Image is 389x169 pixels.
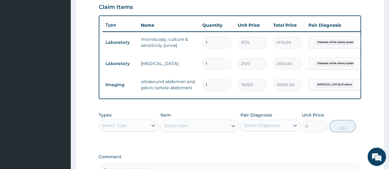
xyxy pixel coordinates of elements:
[101,3,116,18] div: Minimize live chat window
[102,19,138,31] th: Type
[102,79,138,90] td: Imaging
[240,112,272,118] label: Pair Diagnosis
[11,31,25,46] img: d_794563401_company_1708531726252_794563401
[99,154,361,159] label: Comment
[102,37,138,48] td: Laboratory
[244,122,280,129] div: Select Diagnosis
[102,58,138,69] td: Laboratory
[329,120,355,132] button: Add
[314,39,360,45] span: Diseases of the urinary system...
[161,112,171,118] label: Item
[314,60,360,67] span: Diseases of the urinary system...
[138,57,199,70] td: [MEDICAL_DATA]
[302,112,324,118] label: Unit Price
[138,19,199,31] th: Name
[32,34,103,42] div: Chat with us now
[3,108,117,129] textarea: Type your message and hit 'Enter'
[138,75,199,94] td: ultrasound abdomen and pelvis (whole abdomen)
[199,19,235,31] th: Quantity
[138,33,199,52] td: microscopy, culture & sensitivity [urine]
[314,82,355,88] span: [MEDICAL_DATA] of uterus
[36,47,85,109] span: We're online!
[305,19,373,31] th: Pair Diagnosis
[102,122,127,129] div: Select Type
[235,19,270,31] th: Unit Price
[270,19,305,31] th: Total Price
[99,4,133,11] h3: Claim Items
[99,113,112,118] label: Types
